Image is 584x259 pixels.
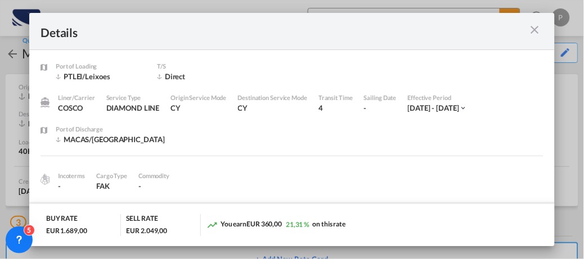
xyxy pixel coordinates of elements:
span: EUR 360,00 [246,220,282,229]
md-dialog: Port of ... [29,13,555,246]
div: FAK [96,181,127,191]
div: EUR 2.049,00 [127,226,168,236]
md-icon: icon-trending-up [206,219,218,230]
div: Destination Service Mode [238,93,308,103]
div: - [58,181,85,191]
div: - [364,103,397,113]
div: T/S [157,61,247,71]
div: Effective Period [408,93,468,103]
div: MACAS/Casablanca [56,134,165,144]
div: Sailing Date [364,93,397,103]
div: EUR 1.689,00 [46,226,87,236]
div: Cargo Type [96,171,127,181]
div: SELL RATE [127,214,158,226]
div: Transit Time [318,93,353,103]
div: 1 Jul 2025 - 31 Jul 2025 [408,103,460,113]
md-icon: icon-close m-3 fg-AAA8AD cursor [528,23,542,37]
span: 21,31 % [286,220,309,229]
div: Port of Loading [56,61,146,71]
div: CY [238,103,308,113]
div: 4 [318,103,353,113]
div: You earn on this rate [206,219,345,230]
div: Liner/Carrier [58,93,95,103]
div: COSCO [58,103,95,113]
div: Origin Service Mode [170,93,226,103]
img: cargo.png [39,173,51,185]
md-icon: icon-chevron-down [459,104,467,112]
span: DIAMOND LINE [106,103,160,112]
div: Commodity [138,171,169,181]
div: Port of Discharge [56,124,165,134]
div: Incoterms [58,171,85,181]
div: PTLEI/Leixoes [56,71,146,81]
div: CY [170,103,226,113]
div: Details [41,24,493,38]
div: BUY RATE [46,214,78,226]
div: Service Type [106,93,160,103]
div: Direct [157,71,247,81]
span: - [138,181,141,190]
